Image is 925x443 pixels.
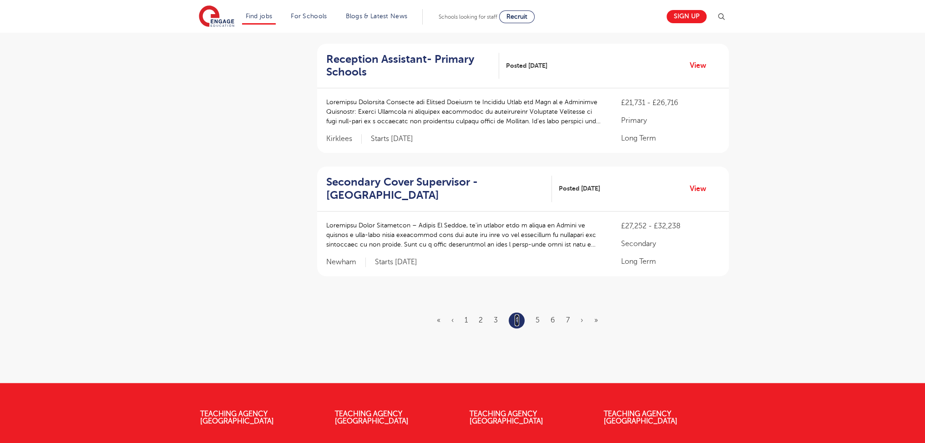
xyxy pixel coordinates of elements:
a: Teaching Agency [GEOGRAPHIC_DATA] [200,410,274,425]
span: Posted [DATE] [506,61,547,70]
span: Recruit [506,13,527,20]
a: Find jobs [246,13,273,20]
h2: Reception Assistant- Primary Schools [326,53,492,79]
a: First [437,316,440,324]
p: Starts [DATE] [375,257,417,267]
p: Long Term [621,256,719,267]
a: 1 [465,316,468,324]
p: Starts [DATE] [371,134,413,144]
a: 6 [551,316,555,324]
a: View [690,60,713,71]
p: Primary [621,115,719,126]
a: Secondary Cover Supervisor - [GEOGRAPHIC_DATA] [326,176,552,202]
p: Loremipsu Dolor Sitametcon – Adipis El Seddoe, te’in utlabor etdo m aliqua en Admini ve quisnos e... [326,221,603,249]
p: Loremipsu Dolorsita Consecte adi Elitsed Doeiusm te Incididu Utlab etd Magn al e Adminimve Quisno... [326,97,603,126]
a: Recruit [499,10,535,23]
span: Newham [326,257,366,267]
a: Last [594,316,598,324]
a: Next [581,316,583,324]
a: Previous [451,316,454,324]
a: Teaching Agency [GEOGRAPHIC_DATA] [335,410,409,425]
p: £21,731 - £26,716 [621,97,719,108]
img: Engage Education [199,5,234,28]
a: 7 [566,316,570,324]
p: £27,252 - £32,238 [621,221,719,232]
p: Long Term [621,133,719,144]
a: Sign up [667,10,707,23]
h2: Secondary Cover Supervisor - [GEOGRAPHIC_DATA] [326,176,545,202]
a: 2 [479,316,483,324]
p: Secondary [621,238,719,249]
span: Posted [DATE] [559,184,600,193]
a: Blogs & Latest News [346,13,408,20]
a: Teaching Agency [GEOGRAPHIC_DATA] [604,410,677,425]
a: Reception Assistant- Primary Schools [326,53,499,79]
a: View [690,183,713,195]
span: Schools looking for staff [439,14,497,20]
a: 5 [536,316,540,324]
a: Teaching Agency [GEOGRAPHIC_DATA] [470,410,543,425]
a: For Schools [291,13,327,20]
a: 3 [494,316,498,324]
span: Kirklees [326,134,362,144]
a: 4 [515,314,519,326]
